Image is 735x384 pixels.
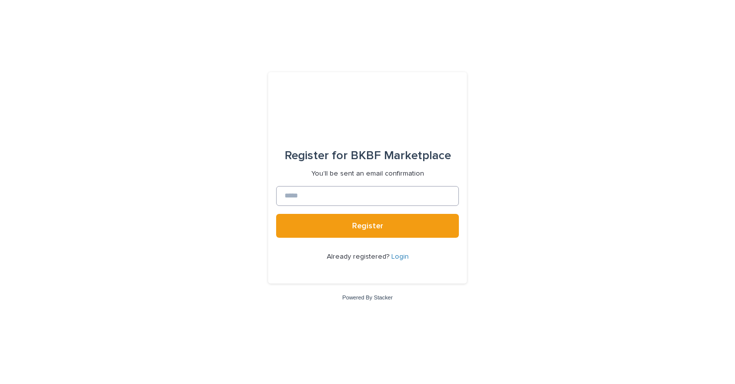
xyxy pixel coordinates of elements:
img: l65f3yHPToSKODuEVUav [317,96,417,126]
a: Powered By Stacker [342,294,392,300]
span: Already registered? [327,253,391,260]
p: You'll be sent an email confirmation [311,170,424,178]
div: BKBF Marketplace [285,142,451,170]
button: Register [276,214,459,238]
span: Register [352,222,383,230]
span: Register for [285,150,348,162]
a: Login [391,253,409,260]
